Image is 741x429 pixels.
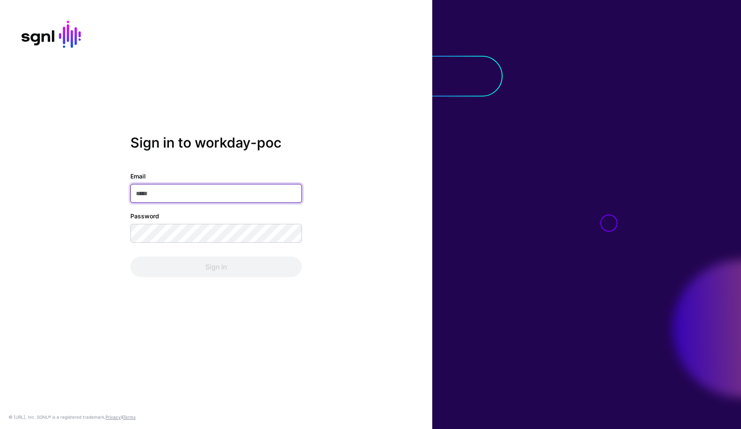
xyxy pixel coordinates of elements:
a: Privacy [105,414,121,420]
label: Password [130,211,159,221]
h2: Sign in to workday-poc [130,135,302,151]
label: Email [130,172,146,181]
a: Terms [123,414,136,420]
div: © [URL], Inc. SGNL® is a registered trademark. & [9,414,136,420]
